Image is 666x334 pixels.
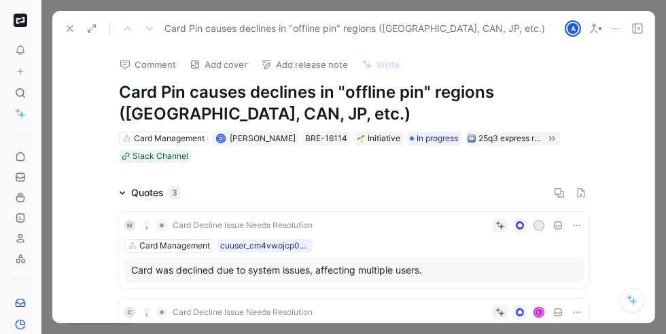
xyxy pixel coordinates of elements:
div: Initiative [357,132,400,145]
div: BRE-16114 [305,132,347,145]
div: In progress [407,132,461,145]
div: 25q3 express replication migration [478,132,542,145]
span: Card Decline Issue Needs Resolution [173,307,313,318]
span: Card Pin causes declines in "offline pin" regions ([GEOGRAPHIC_DATA], CAN, JP, etc.) [164,20,545,37]
span: In progress [417,132,458,145]
img: avatar [217,134,225,142]
div: J [534,221,543,229]
button: 💡Card Decline Issue Needs Resolution [138,217,317,234]
img: 🌱 [357,134,365,143]
button: Write [355,55,406,74]
div: Quotes [131,185,180,201]
span: Card Decline Issue Needs Resolution [173,220,313,231]
button: Brex [11,11,30,30]
div: 🌱Initiative [354,132,403,145]
div: A [566,22,580,35]
button: Add cover [183,55,253,74]
div: cuuser_cm4vwojcp01mq0j57o8jqhhtx [220,239,310,253]
div: Card Management [134,132,205,145]
h1: Card Pin causes declines in "offline pin" regions ([GEOGRAPHIC_DATA], CAN, JP, etc.) [119,81,589,125]
div: L [534,308,543,316]
img: 💡 [143,308,151,316]
div: Slack Channel [133,149,188,163]
div: Card Management [139,239,210,253]
button: 💡Card Decline Issue Needs Resolution [138,304,317,320]
div: 3 [169,186,180,200]
img: ⏩ [468,134,476,143]
div: Quotes3 [113,185,186,201]
img: Brex [14,14,27,27]
div: C [124,307,135,318]
span: [PERSON_NAME] [230,133,296,143]
button: Comment [113,55,182,74]
div: M [124,220,135,231]
button: Add release note [255,55,354,74]
span: Write [376,58,400,71]
img: 💡 [143,221,151,229]
div: Card was declined due to system issues, affecting multiple users. [131,262,577,278]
